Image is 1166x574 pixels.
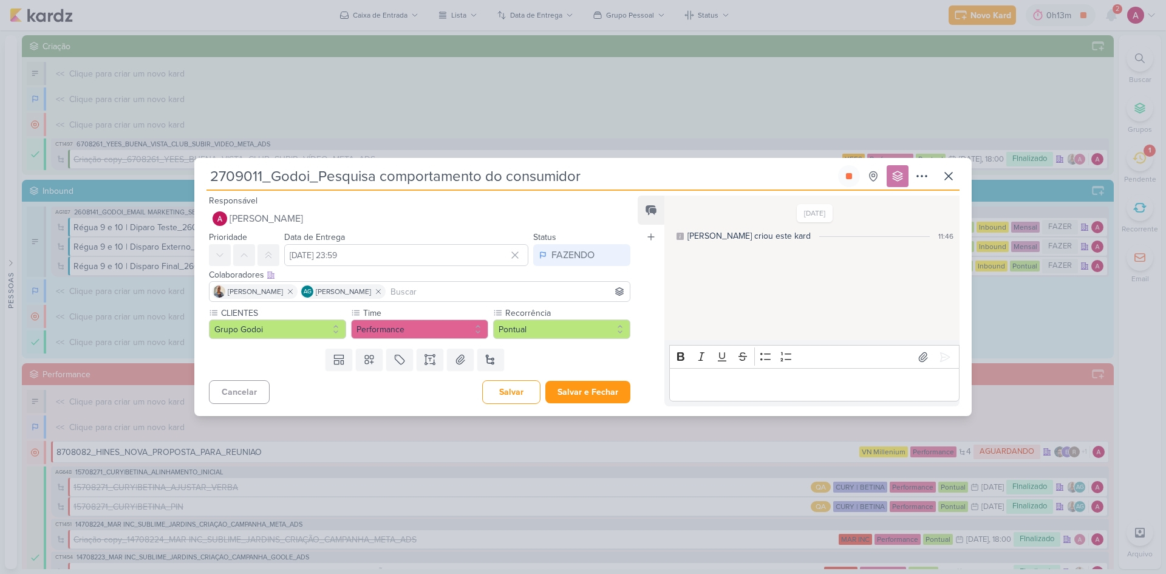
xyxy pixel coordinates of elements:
img: Iara Santos [213,285,225,298]
div: Colaboradores [209,268,630,281]
div: FAZENDO [551,248,595,262]
button: Salvar e Fechar [545,381,630,403]
button: Pontual [493,319,630,339]
button: [PERSON_NAME] [209,208,630,230]
div: Parar relógio [844,171,854,181]
button: Grupo Godoi [209,319,346,339]
label: CLIENTES [220,307,346,319]
div: [PERSON_NAME] criou este kard [687,230,811,242]
div: Aline Gimenez Graciano [301,285,313,298]
div: 11:46 [938,231,953,242]
label: Responsável [209,196,257,206]
input: Select a date [284,244,528,266]
input: Buscar [388,284,627,299]
label: Time [362,307,488,319]
button: Salvar [482,380,540,404]
button: Cancelar [209,380,270,404]
label: Prioridade [209,232,247,242]
span: [PERSON_NAME] [316,286,371,297]
div: Editor editing area: main [669,368,960,401]
label: Data de Entrega [284,232,345,242]
label: Status [533,232,556,242]
button: FAZENDO [533,244,630,266]
span: [PERSON_NAME] [230,211,303,226]
button: Performance [351,319,488,339]
span: [PERSON_NAME] [228,286,283,297]
img: Alessandra Gomes [213,211,227,226]
input: Kard Sem Título [206,165,836,187]
p: AG [304,289,312,295]
div: Editor toolbar [669,345,960,369]
label: Recorrência [504,307,630,319]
